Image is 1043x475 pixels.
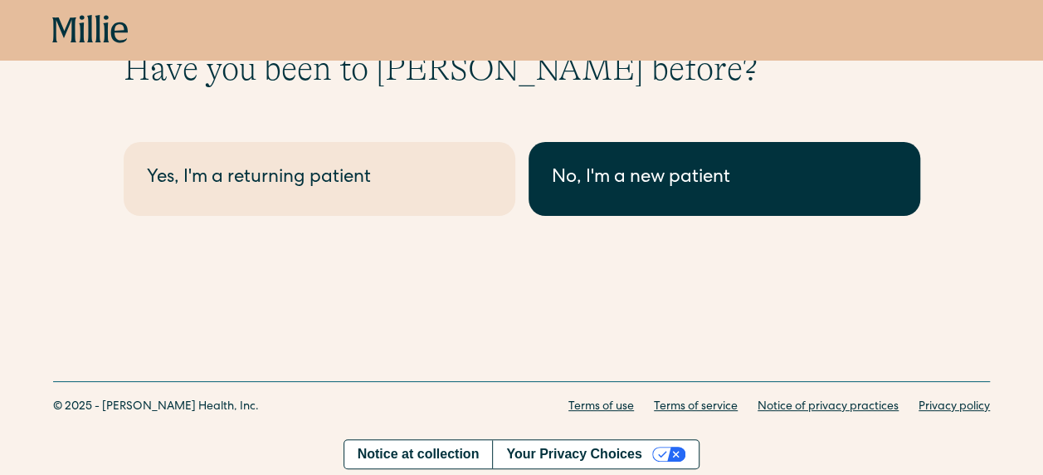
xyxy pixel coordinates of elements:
[124,142,515,216] a: Yes, I'm a returning patient
[53,399,259,416] div: © 2025 - [PERSON_NAME] Health, Inc.
[529,142,920,216] a: No, I'm a new patient
[492,440,699,468] button: Your Privacy Choices
[147,165,492,193] div: Yes, I'm a returning patient
[758,399,899,416] a: Notice of privacy practices
[124,49,920,89] h1: Have you been to [PERSON_NAME] before?
[654,399,738,416] a: Terms of service
[568,399,634,416] a: Terms of use
[552,165,897,193] div: No, I'm a new patient
[344,440,493,468] a: Notice at collection
[919,399,990,416] a: Privacy policy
